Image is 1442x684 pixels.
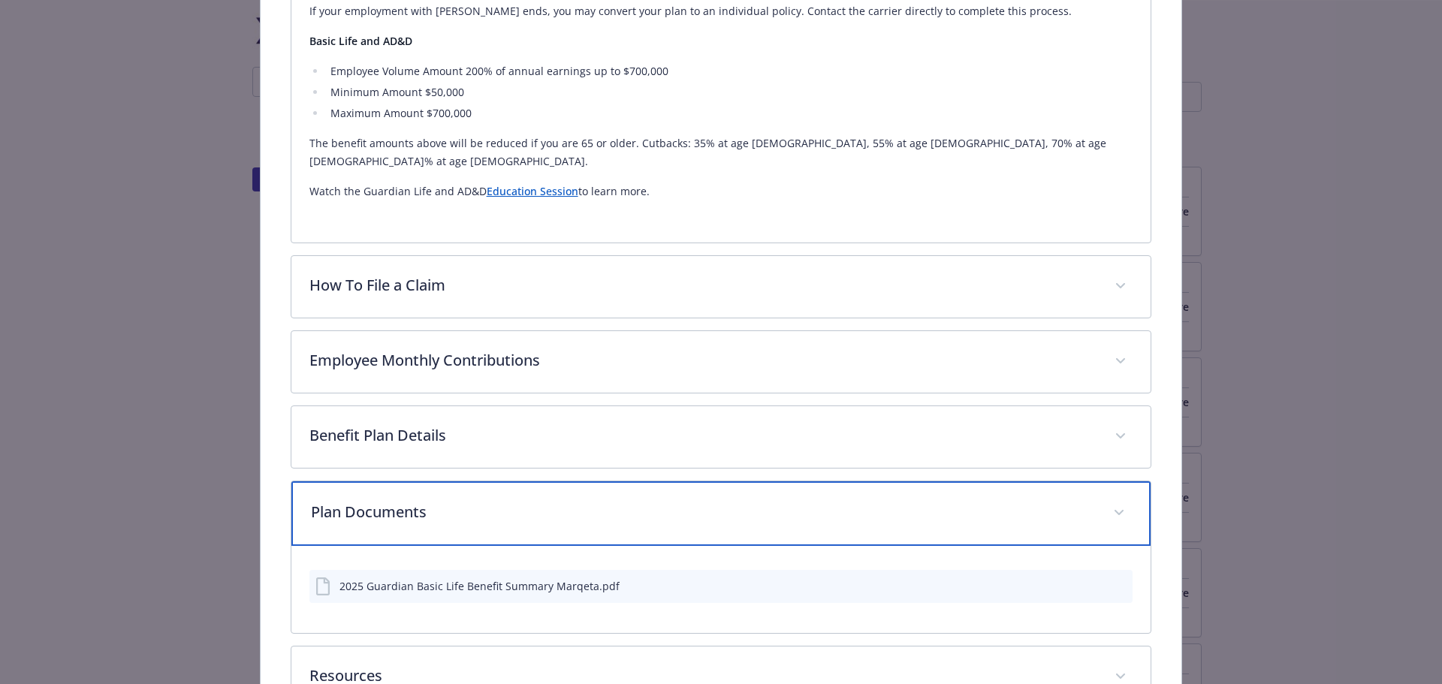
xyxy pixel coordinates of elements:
[326,83,1133,101] li: Minimum Amount $50,000
[309,349,1097,372] p: Employee Monthly Contributions
[311,501,1096,523] p: Plan Documents
[1089,578,1101,594] button: download file
[309,134,1133,170] p: The benefit amounts above will be reduced if you are 65 or older. Cutbacks: 35% at age [DEMOGRAPH...
[309,424,1097,447] p: Benefit Plan Details
[309,182,1133,200] p: Watch the Guardian Life and AD&D to learn more.
[291,256,1151,318] div: How To File a Claim
[326,104,1133,122] li: Maximum Amount $700,000
[309,2,1133,20] p: If your employment with [PERSON_NAME] ends, you may convert your plan to an individual policy. Co...
[291,331,1151,393] div: Employee Monthly Contributions
[291,481,1151,546] div: Plan Documents
[339,578,620,594] div: 2025 Guardian Basic Life Benefit Summary Marqeta.pdf
[487,184,578,198] a: Education Session
[291,406,1151,468] div: Benefit Plan Details
[291,546,1151,633] div: Plan Documents
[1113,578,1127,594] button: preview file
[326,62,1133,80] li: Employee Volume Amount 200% of annual earnings up to $700,000
[309,274,1097,297] p: How To File a Claim
[309,34,412,48] strong: Basic Life and AD&D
